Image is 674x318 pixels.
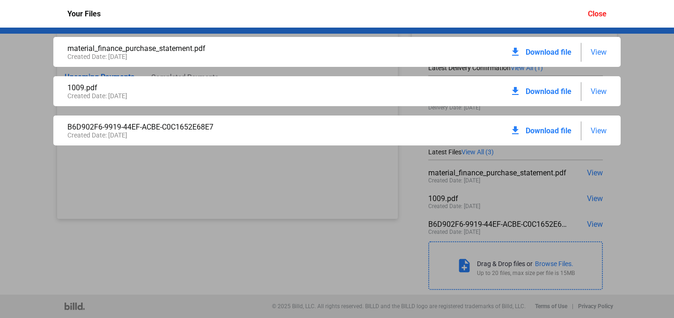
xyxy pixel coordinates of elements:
[526,126,571,135] span: Download file
[67,44,337,53] div: material_finance_purchase_statement.pdf
[510,125,521,136] mat-icon: download
[591,126,607,135] span: View
[510,86,521,97] mat-icon: download
[67,9,101,18] div: Your Files
[591,87,607,96] span: View
[67,131,337,139] div: Created Date: [DATE]
[67,53,337,60] div: Created Date: [DATE]
[67,123,337,131] div: B6D902F6-9919-44EF-ACBE-C0C1652E68E7
[526,87,571,96] span: Download file
[591,48,607,57] span: View
[588,9,607,18] div: Close
[526,48,571,57] span: Download file
[510,46,521,58] mat-icon: download
[67,92,337,100] div: Created Date: [DATE]
[67,83,337,92] div: 1009.pdf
